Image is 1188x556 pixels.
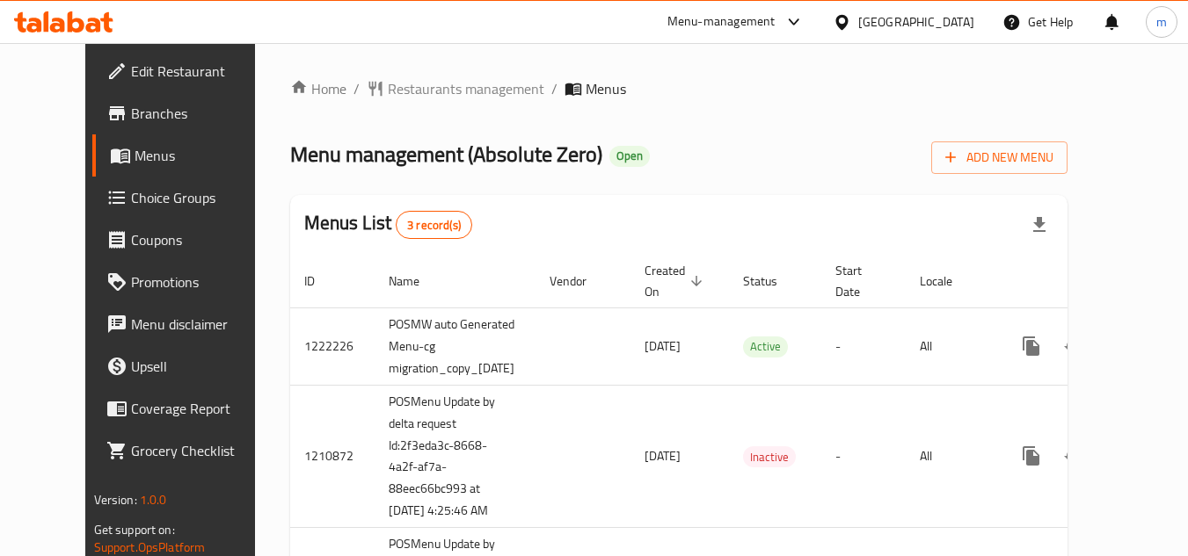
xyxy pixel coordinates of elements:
span: Menu management ( Absolute Zero ) [290,134,602,174]
a: Promotions [92,261,284,303]
span: 1.0.0 [140,488,167,511]
div: Menu-management [667,11,776,32]
li: / [551,78,558,99]
button: more [1010,325,1053,367]
span: Restaurants management [388,78,544,99]
button: Change Status [1053,435,1095,477]
div: Open [609,146,650,167]
td: All [906,385,996,528]
div: Total records count [396,211,472,239]
a: Home [290,78,346,99]
a: Grocery Checklist [92,430,284,472]
span: Edit Restaurant [131,61,270,82]
a: Coverage Report [92,387,284,430]
a: Branches [92,92,284,134]
td: 1222226 [290,307,375,385]
span: Upsell [131,356,270,377]
span: Name [389,271,442,292]
a: Choice Groups [92,177,284,219]
nav: breadcrumb [290,78,1068,99]
button: more [1010,435,1053,477]
span: Grocery Checklist [131,440,270,461]
span: Add New Menu [945,147,1053,169]
a: Restaurants management [367,78,544,99]
span: Coverage Report [131,398,270,419]
span: Start Date [835,260,885,302]
a: Upsell [92,345,284,387]
span: Menus [586,78,626,99]
span: Coupons [131,229,270,250]
a: Menus [92,134,284,177]
li: / [353,78,360,99]
span: Choice Groups [131,187,270,208]
span: Locale [920,271,975,292]
span: Version: [94,488,137,511]
button: Add New Menu [931,141,1068,174]
span: Menu disclaimer [131,314,270,335]
td: 1210872 [290,385,375,528]
span: Inactive [743,447,796,467]
a: Menu disclaimer [92,303,284,345]
a: Coupons [92,219,284,261]
td: All [906,307,996,385]
a: Edit Restaurant [92,50,284,92]
h2: Menus List [304,210,472,239]
span: m [1156,12,1167,32]
span: Open [609,148,650,163]
span: [DATE] [645,335,681,357]
button: Change Status [1053,325,1095,367]
td: - [821,307,906,385]
div: Export file [1018,204,1060,246]
span: Active [743,336,788,357]
div: [GEOGRAPHIC_DATA] [858,12,974,32]
span: Branches [131,103,270,124]
div: Active [743,336,788,357]
td: POSMW auto Generated Menu-cg migration_copy_[DATE] [375,307,536,385]
span: Vendor [550,271,609,292]
span: Menus [135,145,270,166]
td: - [821,385,906,528]
span: ID [304,271,338,292]
span: Get support on: [94,518,175,541]
span: Created On [645,260,708,302]
span: [DATE] [645,444,681,467]
span: Promotions [131,271,270,292]
td: POSMenu Update by delta request Id:2f3eda3c-8668-4a2f-af7a-88eec66bc993 at [DATE] 4:25:46 AM [375,385,536,528]
span: Status [743,271,800,292]
span: 3 record(s) [397,217,471,234]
